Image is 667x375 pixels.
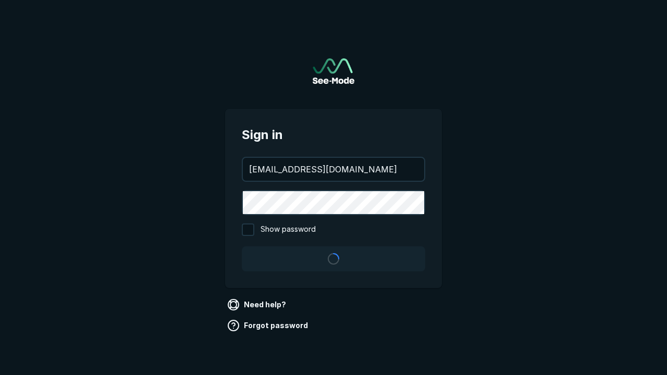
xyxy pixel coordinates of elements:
a: Forgot password [225,317,312,334]
span: Sign in [242,126,425,144]
input: your@email.com [243,158,424,181]
span: Show password [261,223,316,236]
a: Need help? [225,296,290,313]
a: Go to sign in [313,58,354,84]
img: See-Mode Logo [313,58,354,84]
